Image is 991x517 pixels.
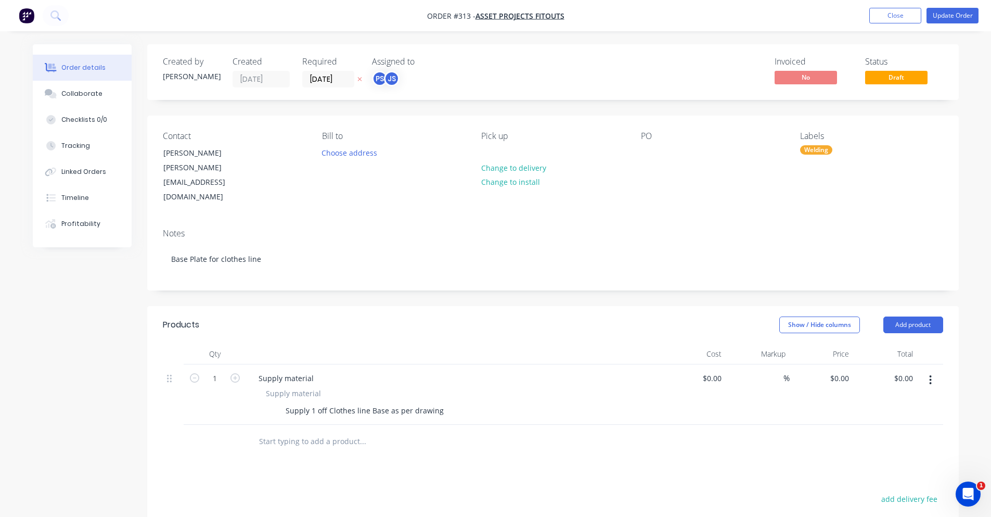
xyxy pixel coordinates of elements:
button: Change to delivery [475,160,551,174]
button: Show / Hide columns [779,317,860,333]
button: Order details [33,55,132,81]
div: Markup [726,344,790,364]
div: Status [865,57,943,67]
div: Profitability [61,219,100,229]
span: Draft [865,71,928,84]
div: Supply material [250,371,322,386]
div: [PERSON_NAME] [163,146,250,160]
div: Collaborate [61,89,102,98]
div: Qty [184,344,246,364]
div: Timeline [61,193,89,203]
div: Linked Orders [61,167,106,176]
div: Invoiced [775,57,853,67]
div: PS [372,71,388,86]
button: Tracking [33,133,132,159]
button: PSJS [372,71,400,86]
button: Choose address [316,145,383,159]
div: Price [790,344,854,364]
span: Order #313 - [427,11,475,21]
div: Products [163,319,199,331]
div: Created by [163,57,220,67]
div: [PERSON_NAME] [163,71,220,82]
button: Collaborate [33,81,132,107]
div: Supply 1 off Clothes line Base as per drawing [281,403,448,418]
div: JS [384,71,400,86]
div: Base Plate for clothes line [163,243,943,275]
div: Order details [61,63,106,72]
a: Asset Projects Fitouts [475,11,564,21]
div: Assigned to [372,57,476,67]
button: Add product [883,317,943,333]
button: Update Order [926,8,979,23]
div: [PERSON_NAME][EMAIL_ADDRESS][DOMAIN_NAME] [163,160,250,204]
div: [PERSON_NAME][PERSON_NAME][EMAIL_ADDRESS][DOMAIN_NAME] [155,145,259,205]
div: Cost [662,344,726,364]
button: Checklists 0/0 [33,107,132,133]
div: Required [302,57,359,67]
input: Start typing to add a product... [259,431,467,452]
div: Checklists 0/0 [61,115,107,124]
span: 1 [977,482,985,490]
div: Bill to [322,131,465,141]
button: Change to install [475,175,545,189]
button: Close [869,8,921,23]
div: Notes [163,229,943,238]
div: Tracking [61,141,90,150]
img: Factory [19,8,34,23]
div: Welding [800,145,832,155]
div: Created [233,57,290,67]
button: Timeline [33,185,132,211]
div: Contact [163,131,305,141]
button: add delivery fee [876,492,943,506]
button: Profitability [33,211,132,237]
div: Total [853,344,917,364]
span: Supply material [266,388,321,399]
button: Linked Orders [33,159,132,185]
div: PO [641,131,783,141]
div: Pick up [481,131,624,141]
div: Labels [800,131,943,141]
span: No [775,71,837,84]
span: % [783,372,790,384]
iframe: Intercom live chat [956,482,981,507]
